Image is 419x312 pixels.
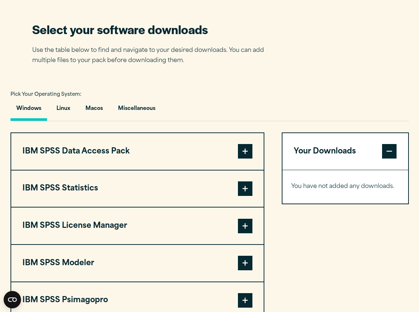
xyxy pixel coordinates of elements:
button: Open CMP widget [4,291,21,308]
p: You have not added any downloads. [291,181,399,192]
button: IBM SPSS License Manager [11,208,264,244]
button: Your Downloads [282,133,408,170]
p: Use the table below to find and navigate to your desired downloads. You can add multiple files to... [32,45,275,66]
button: IBM SPSS Data Access Pack [11,133,264,170]
button: Macos [80,100,109,121]
span: Pick Your Operating System: [11,92,81,97]
button: IBM SPSS Modeler [11,245,264,282]
h2: Select your software downloads [32,21,275,37]
button: Windows [11,100,47,121]
button: IBM SPSS Statistics [11,171,264,207]
div: Your Downloads [282,170,408,204]
button: Linux [51,100,76,121]
button: Miscellaneous [112,100,161,121]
